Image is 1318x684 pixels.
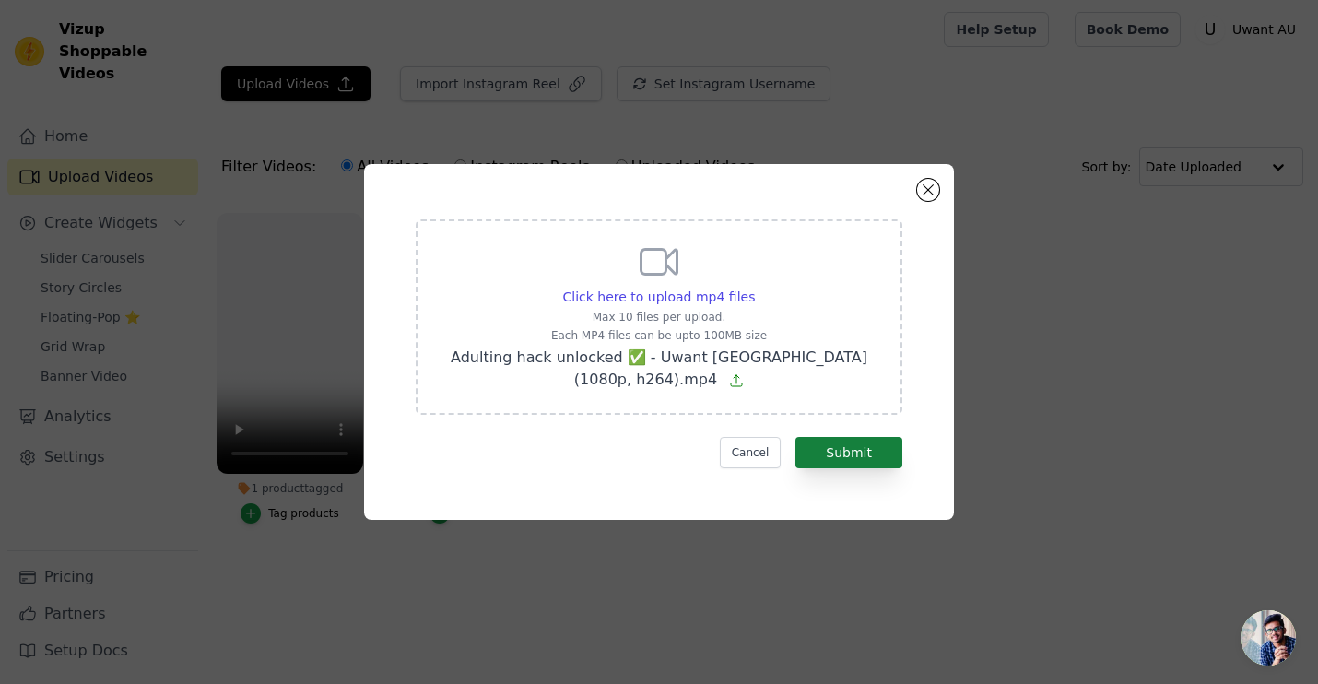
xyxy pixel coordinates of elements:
p: Each MP4 files can be upto 100MB size [440,328,878,343]
p: Max 10 files per upload. [440,310,878,324]
button: Close modal [917,179,939,201]
button: Cancel [720,437,782,468]
span: Adulting hack unlocked ✅ - Uwant [GEOGRAPHIC_DATA] (1080p, h264).mp4 [451,348,867,388]
button: Submit [795,437,902,468]
div: Open chat [1241,610,1296,666]
span: Click here to upload mp4 files [563,289,756,304]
